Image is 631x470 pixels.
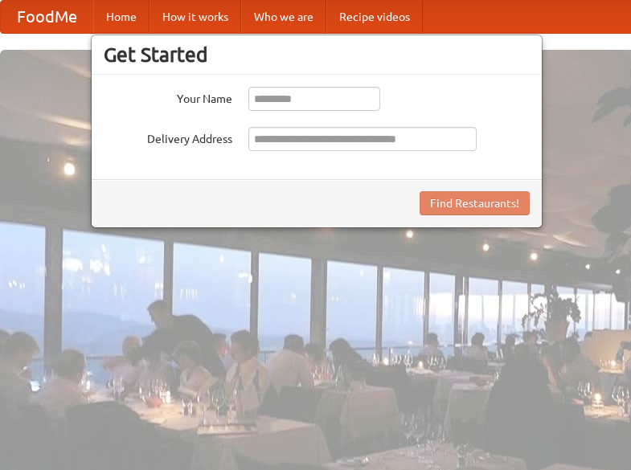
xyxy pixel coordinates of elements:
[1,1,93,33] a: FoodMe
[241,1,326,33] a: Who we are
[420,191,530,215] button: Find Restaurants!
[150,1,241,33] a: How it works
[93,1,150,33] a: Home
[104,127,232,147] label: Delivery Address
[326,1,423,33] a: Recipe videos
[104,43,530,67] h3: Get Started
[104,87,232,107] label: Your Name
